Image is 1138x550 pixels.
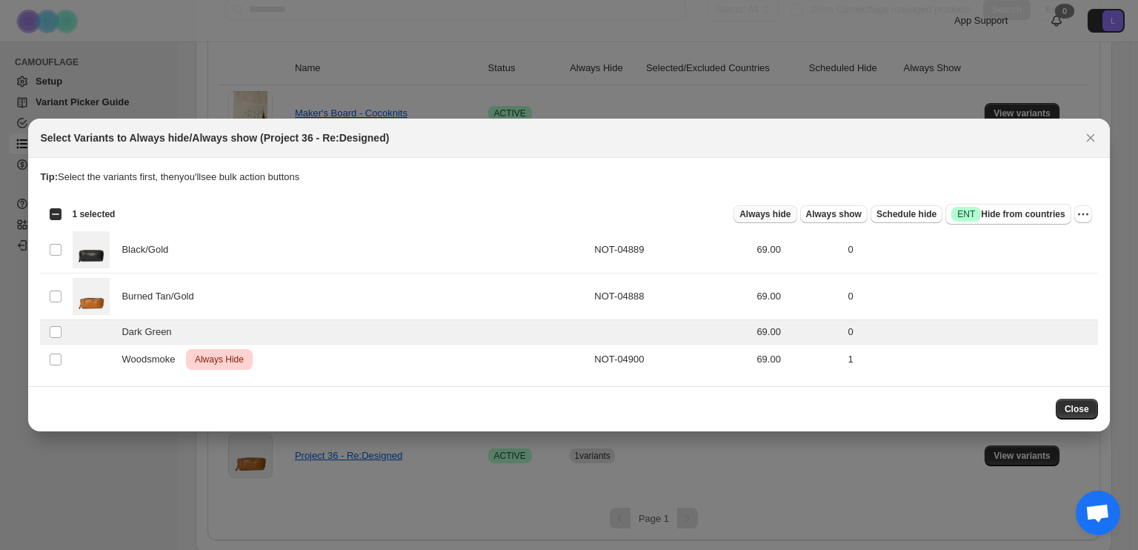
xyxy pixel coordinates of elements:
[590,345,752,375] td: NOT-04900
[945,204,1071,225] button: SuccessENTHide from countries
[122,289,202,304] span: Burned Tan/Gold
[73,278,110,315] img: Project_36_Burned_Tan_Gold.jpg
[806,208,862,220] span: Always show
[122,352,183,367] span: Woodsmoke
[1065,403,1089,415] span: Close
[876,208,936,220] span: Schedule hide
[752,320,843,345] td: 69.00
[72,208,115,220] span: 1 selected
[844,320,1098,345] td: 0
[73,231,110,268] img: Project_36_Black_Gold.jpg
[800,205,868,223] button: Always show
[752,274,843,320] td: 69.00
[1080,127,1101,148] button: Close
[844,345,1098,375] td: 1
[40,171,58,182] strong: Tip:
[752,227,843,274] td: 69.00
[1056,399,1098,420] button: Close
[871,205,942,223] button: Schedule hide
[122,242,176,257] span: Black/Gold
[40,130,389,145] h2: Select Variants to Always hide/Always show (Project 36 - Re:Designed)
[844,227,1098,274] td: 0
[752,345,843,375] td: 69.00
[192,351,247,368] span: Always Hide
[590,274,752,320] td: NOT-04888
[40,170,1097,185] p: Select the variants first, then you'll see bulk action buttons
[590,227,752,274] td: NOT-04889
[957,208,975,220] span: ENT
[739,208,791,220] span: Always hide
[1074,205,1092,223] button: More actions
[844,274,1098,320] td: 0
[733,205,796,223] button: Always hide
[951,207,1065,222] span: Hide from countries
[1076,491,1120,535] a: Open chat
[122,325,179,339] span: Dark Green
